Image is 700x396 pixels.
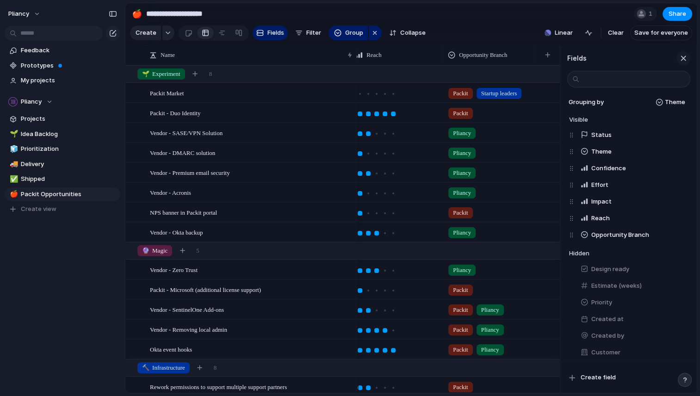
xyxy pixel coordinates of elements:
[576,211,690,226] button: Reach
[345,28,363,37] span: Group
[150,187,191,198] span: Vendor - Acronis
[150,127,223,138] span: Vendor - SASE/VPN Solution
[481,325,499,334] span: Pliancy
[21,61,117,70] span: Prototypes
[21,46,117,55] span: Feedback
[569,227,690,243] div: Opportunity Branch
[569,160,690,177] div: Confidence
[591,331,624,340] span: Created by
[453,89,468,98] span: Packit
[567,53,587,63] h3: Fields
[565,95,690,110] button: Grouping byTheme
[576,262,690,277] button: Design ready
[21,204,56,214] span: Create view
[564,370,693,385] button: Create field
[569,249,690,258] h4: Hidden
[604,25,627,40] button: Clear
[663,7,692,21] button: Share
[150,207,217,217] span: NPS banner in Packit portal
[591,147,612,156] span: Theme
[142,364,149,371] span: 🔨
[150,304,224,315] span: Vendor - SentinelOne Add-ons
[453,345,468,354] span: Packit
[209,69,212,79] span: 8
[214,363,217,372] span: 8
[634,28,688,37] span: Save for everyone
[5,187,120,201] a: 🍎Packit Opportunities
[385,25,429,40] button: Collapse
[591,315,624,324] span: Created at
[4,6,45,21] button: Pliancy
[453,109,468,118] span: Packit
[569,143,690,160] div: Theme
[453,305,468,315] span: Packit
[453,148,471,158] span: Pliancy
[8,130,18,139] button: 🌱
[21,160,117,169] span: Delivery
[591,164,626,173] span: Confidence
[576,161,690,176] button: Confidence
[150,87,184,98] span: Packit Market
[453,129,471,138] span: Pliancy
[569,193,690,210] div: Impact
[576,345,690,360] button: Customer
[459,50,507,60] span: Opportunity Branch
[5,43,120,57] a: Feedback
[21,144,117,154] span: Prioritization
[10,174,16,185] div: ✅
[8,190,18,199] button: 🍎
[591,130,612,140] span: Status
[5,142,120,156] a: 🧊Prioritization
[150,167,230,178] span: Vendor - Premium email security
[5,59,120,73] a: Prototypes
[567,98,604,107] span: Grouping by
[453,228,471,237] span: Pliancy
[5,127,120,141] a: 🌱Idea Backlog
[453,325,468,334] span: Packit
[150,107,200,118] span: Packit - Duo Identity
[10,129,16,139] div: 🌱
[132,7,142,20] div: 🍎
[328,25,368,40] button: Group
[576,278,690,293] button: Estimate (weeks)
[150,264,198,275] span: Vendor - Zero Trust
[630,25,692,40] button: Save for everyone
[150,324,227,334] span: Vendor - Removing local admin
[591,281,642,291] span: Estimate (weeks)
[8,160,18,169] button: 🚚
[649,9,655,19] span: 1
[5,95,120,109] button: Pliancy
[576,178,690,192] button: Effort
[541,26,576,40] button: Linear
[569,177,690,193] div: Effort
[591,348,620,357] span: Customer
[5,172,120,186] a: ✅Shipped
[591,214,610,223] span: Reach
[569,115,690,124] h4: Visible
[581,373,616,382] span: Create field
[196,246,199,255] span: 5
[161,50,175,60] span: Name
[669,9,686,19] span: Share
[130,6,144,21] button: 🍎
[8,9,29,19] span: Pliancy
[142,246,167,255] span: Magic
[576,328,690,343] button: Created by
[136,28,156,37] span: Create
[10,189,16,199] div: 🍎
[5,202,120,216] button: Create view
[576,312,690,327] button: Created at
[5,74,120,87] a: My projects
[130,25,161,40] button: Create
[576,128,690,142] button: Status
[306,28,321,37] span: Filter
[400,28,426,37] span: Collapse
[576,362,690,377] button: Duplicate
[150,284,261,295] span: Packit - Microsoft (additional license support)
[481,345,499,354] span: Pliancy
[21,174,117,184] span: Shipped
[608,28,624,37] span: Clear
